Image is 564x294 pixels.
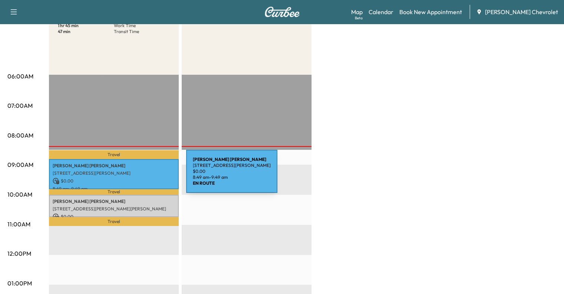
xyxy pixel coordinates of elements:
a: Calendar [369,7,393,16]
a: Book New Appointment [399,7,462,16]
p: Work Time [114,23,170,29]
p: $ 0.00 [53,178,175,184]
p: 09:00AM [7,160,33,169]
img: Curbee Logo [264,7,300,17]
p: 08:00AM [7,131,33,140]
p: [PERSON_NAME] [PERSON_NAME] [53,163,175,169]
p: 11:00AM [7,220,30,229]
p: 01:00PM [7,279,32,288]
p: 1 hr 45 min [58,23,114,29]
p: 06:00AM [7,72,33,81]
span: [PERSON_NAME] Chevrolet [485,7,558,16]
a: MapBeta [351,7,363,16]
p: 10:00AM [7,190,32,199]
p: Travel [49,189,179,195]
p: [STREET_ADDRESS][PERSON_NAME] [53,170,175,176]
p: Travel [49,217,179,226]
p: 07:00AM [7,101,33,110]
p: 12:00PM [7,249,31,258]
p: $ 0.00 [53,213,175,220]
div: Beta [355,15,363,21]
p: Transit Time [114,29,170,35]
p: 8:49 am - 9:49 am [53,186,175,192]
p: [PERSON_NAME] [PERSON_NAME] [53,198,175,204]
p: 47 min [58,29,114,35]
p: Travel [49,150,179,159]
p: [STREET_ADDRESS][PERSON_NAME][PERSON_NAME] [53,206,175,212]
